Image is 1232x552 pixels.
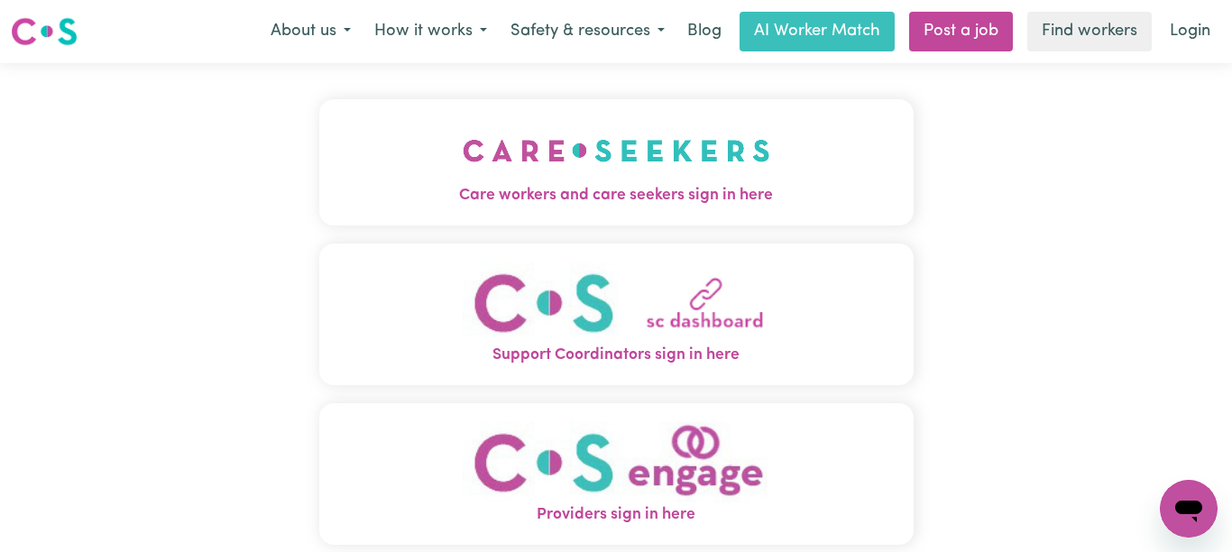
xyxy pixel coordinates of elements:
[11,11,78,52] a: Careseekers logo
[319,244,914,385] button: Support Coordinators sign in here
[363,13,499,51] button: How it works
[319,184,914,207] span: Care workers and care seekers sign in here
[1159,12,1221,51] a: Login
[1160,480,1218,538] iframe: Button to launch messaging window
[319,344,914,367] span: Support Coordinators sign in here
[740,12,895,51] a: AI Worker Match
[319,503,914,527] span: Providers sign in here
[909,12,1013,51] a: Post a job
[259,13,363,51] button: About us
[676,12,732,51] a: Blog
[11,15,78,48] img: Careseekers logo
[499,13,676,51] button: Safety & resources
[319,403,914,545] button: Providers sign in here
[1027,12,1152,51] a: Find workers
[319,99,914,225] button: Care workers and care seekers sign in here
